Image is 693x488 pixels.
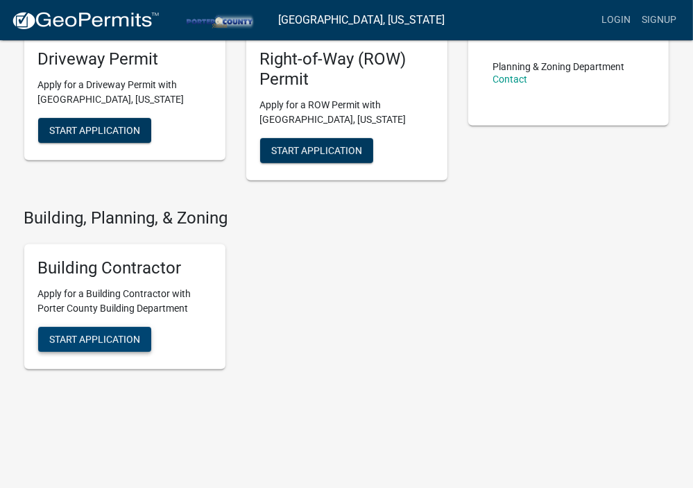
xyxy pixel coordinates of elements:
[260,138,373,163] button: Start Application
[49,334,140,345] span: Start Application
[38,118,151,143] button: Start Application
[49,124,140,135] span: Start Application
[493,74,528,85] a: Contact
[38,49,212,69] h5: Driveway Permit
[271,144,362,155] span: Start Application
[493,62,625,71] p: Planning & Zoning Department
[636,7,682,33] a: Signup
[596,7,636,33] a: Login
[260,49,434,90] h5: Right-of-Way (ROW) Permit
[38,327,151,352] button: Start Application
[38,287,212,316] p: Apply for a Building Contractor with Porter County Building Department
[38,258,212,278] h5: Building Contractor
[260,98,434,127] p: Apply for a ROW Permit with [GEOGRAPHIC_DATA], [US_STATE]
[171,10,267,29] img: Porter County, Indiana
[24,208,447,228] h4: Building, Planning, & Zoning
[38,78,212,107] p: Apply for a Driveway Permit with [GEOGRAPHIC_DATA], [US_STATE]
[278,8,445,32] a: [GEOGRAPHIC_DATA], [US_STATE]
